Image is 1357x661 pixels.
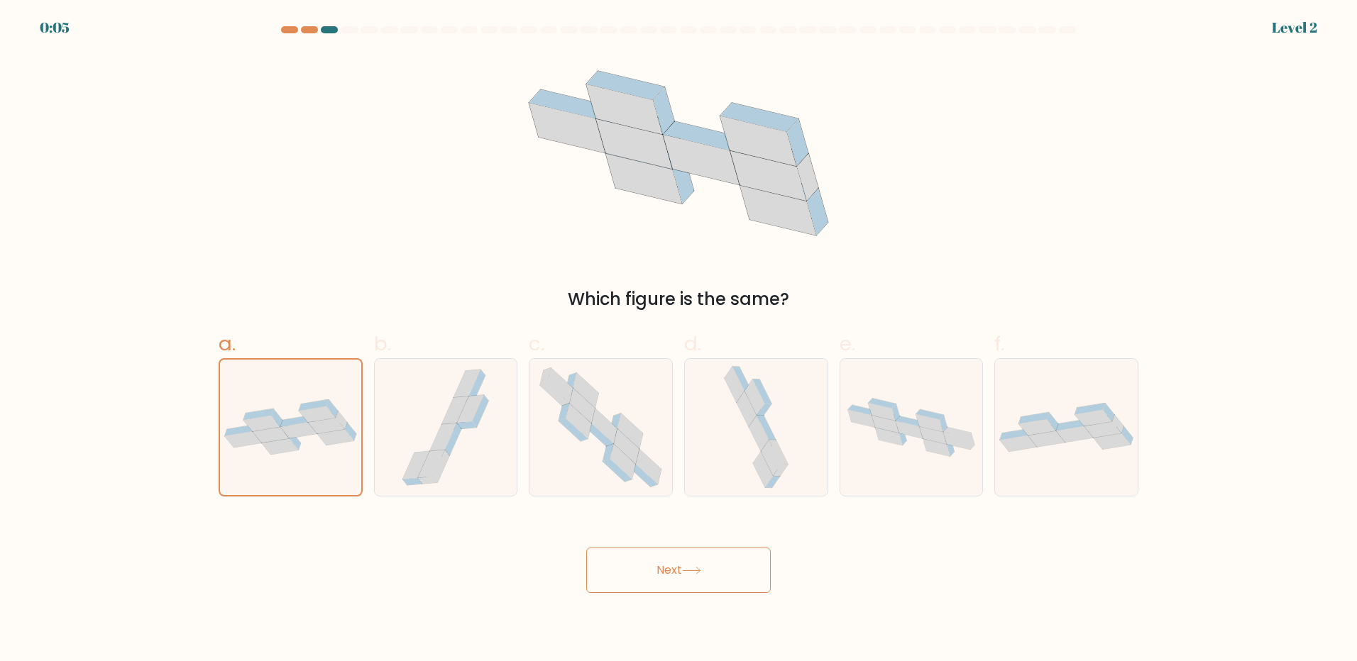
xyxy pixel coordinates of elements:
[840,330,855,357] span: e.
[40,17,70,38] div: 0:05
[586,548,771,593] button: Next
[1272,17,1317,38] div: Level 2
[219,330,236,357] span: a.
[227,287,1130,312] div: Which figure is the same?
[684,330,701,357] span: d.
[529,330,544,357] span: c.
[994,330,1004,357] span: f.
[374,330,391,357] span: b.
